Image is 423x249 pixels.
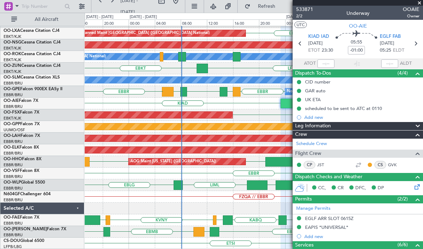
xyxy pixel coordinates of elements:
input: --:-- [317,59,334,68]
a: OO-FSXFalcon 7X [4,110,39,115]
a: EBBR/BRU [4,174,23,179]
div: 00:00 [285,19,311,26]
span: OO-SLM [4,75,21,80]
span: 23:30 [322,47,333,54]
span: OO-WLP [4,180,21,185]
a: OO-ZUNCessna Citation CJ4 [4,64,61,68]
div: EGLF ARR SLOT 0615Z [305,215,354,221]
div: 00:00 [129,19,155,26]
span: OO-AIE [4,99,19,103]
button: All Aircraft [8,14,77,25]
div: Planned Maint [GEOGRAPHIC_DATA] ([GEOGRAPHIC_DATA] National) [81,28,210,39]
span: Refresh [252,4,282,9]
a: EBBR/BRU [4,186,23,191]
span: OO-FSX [4,110,20,115]
a: OO-NSGCessna Citation CJ4 [4,40,61,45]
a: OO-WLPGlobal 5500 [4,180,45,185]
span: EGLF FAB [380,33,401,40]
a: Schedule Crew [296,140,327,147]
div: Add new [304,114,419,120]
a: EBBR/BRU [4,92,23,98]
a: UUMO/OSF [4,127,25,133]
span: OO-ROK [4,52,21,56]
span: ELDT [393,47,404,54]
span: OO-AIE [349,22,367,30]
a: OO-FAEFalcon 7X [4,215,39,220]
div: [DATE] - [DATE] [130,14,157,20]
a: EBBR/BRU [4,162,23,168]
div: [DATE] - [DATE] [286,14,314,20]
div: CP [304,161,315,169]
span: ATOT [304,60,316,67]
span: CC, [318,185,326,192]
button: UTC [294,22,307,28]
div: 20:00 [259,19,285,26]
span: CR [338,185,344,192]
span: OO-GPE [4,87,20,91]
div: 12:00 [207,19,233,26]
a: GVK [388,162,404,168]
span: (2/2) [397,195,408,203]
span: OO-ELK [4,145,19,150]
span: ALDT [400,60,412,67]
span: Crew [295,131,307,139]
a: N604GFChallenger 604 [4,192,51,196]
a: OO-ROKCessna Citation CJ4 [4,52,61,56]
span: DFC, [355,185,366,192]
a: OO-LAHFalcon 7X [4,134,40,138]
span: All Aircraft [18,17,75,22]
a: OO-HHOFalcon 8X [4,157,41,161]
div: scheduled to be sent to ATC at 0110 [305,105,382,111]
span: N604GF [4,192,20,196]
a: OO-[PERSON_NAME]Falcon 7X [4,227,66,231]
a: Manage Permits [296,205,331,212]
span: DP [378,185,384,192]
a: EBBR/BRU [4,104,23,109]
span: ETOT [308,47,320,54]
span: Dispatch Checks and Weather [295,173,362,181]
span: CS-DOU [4,239,20,243]
div: Add new [304,233,419,239]
span: [DATE] [308,40,323,47]
a: EBBR/BRU [4,232,23,238]
a: EBBR/BRU [4,221,23,226]
span: OO-VSF [4,169,20,173]
div: 20:00 [103,19,129,26]
div: [DATE] - [DATE] [86,14,113,20]
span: OO-ZUN [4,64,21,68]
span: 2/2 [296,13,313,19]
span: [DATE] [380,40,394,47]
span: KIAD IAD [308,33,329,40]
a: JST [317,162,333,168]
div: Underway [346,10,370,17]
a: EBBR/BRU [4,81,23,86]
a: EBKT/KJK [4,69,21,74]
span: OO-FAE [4,215,20,220]
span: (4/4) [397,69,408,77]
div: UK ETA [305,97,321,103]
a: OO-GPPFalcon 7X [4,122,40,126]
a: OO-LXACessna Citation CJ4 [4,29,60,33]
div: CID number [305,79,331,85]
a: EBBR/BRU [4,139,23,144]
div: EAPIS *UNIVERSAL* [305,224,348,230]
a: EBKT/KJK [4,57,21,63]
a: EBBR/BRU [4,197,23,203]
a: EBBR/BRU [4,151,23,156]
span: OOAIE [403,6,419,13]
span: Permits [295,195,312,203]
span: 05:25 [380,47,391,54]
a: CS-DOUGlobal 6500 [4,239,44,243]
span: OO-LXA [4,29,20,33]
div: No Crew [GEOGRAPHIC_DATA] ([GEOGRAPHIC_DATA] National) [287,86,406,97]
span: OO-GPP [4,122,20,126]
span: Dispatch To-Dos [295,69,331,77]
div: CS [374,161,386,169]
a: EBKT/KJK [4,116,21,121]
div: GAR auto [305,88,326,94]
span: (6/6) [397,241,408,248]
span: 533871 [296,6,313,13]
a: OO-SLMCessna Citation XLS [4,75,60,80]
a: OO-VSFFalcon 8X [4,169,39,173]
span: Leg Information [295,122,331,130]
